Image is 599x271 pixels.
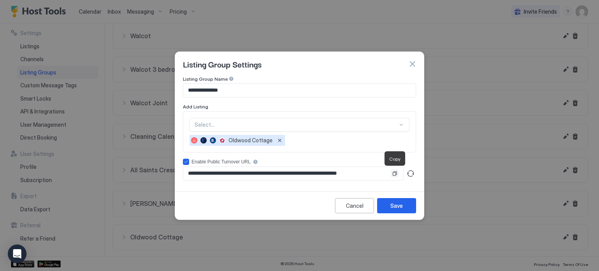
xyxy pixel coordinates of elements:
div: Cancel [346,202,363,210]
button: Save [377,198,416,213]
div: Save [390,202,403,210]
span: Add Listing [183,104,208,110]
div: accessCode [183,159,416,165]
span: Listing Group Settings [183,58,262,70]
span: Oldwood Cottage [229,137,273,144]
button: Cancel [335,198,374,213]
button: Generate turnover URL [405,168,416,179]
span: Copy [389,156,401,162]
input: Input Field [183,167,391,180]
div: Open Intercom Messenger [8,244,27,263]
div: Enable Public Turnover URL [191,159,250,165]
button: Remove [276,136,284,144]
input: Input Field [183,84,416,97]
button: Copy [391,170,399,177]
span: Listing Group Name [183,76,228,82]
